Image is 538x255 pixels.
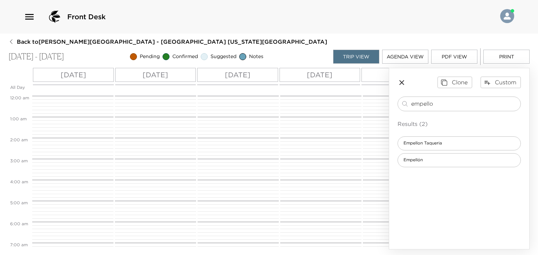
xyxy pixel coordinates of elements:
button: [DATE] [33,68,114,82]
button: [DATE] [361,68,442,82]
span: 4:00 AM [8,179,30,184]
img: User [500,9,514,23]
span: 5:00 AM [8,200,29,205]
button: Print [483,50,530,64]
p: [DATE] [143,70,168,80]
span: Empellon Taqueria [398,140,448,146]
button: [DATE] [197,68,278,82]
span: 6:00 AM [8,221,30,226]
p: [DATE] [225,70,250,80]
span: 12:00 AM [8,95,31,100]
span: Pending [140,53,160,60]
button: Back to[PERSON_NAME][GEOGRAPHIC_DATA] - [GEOGRAPHIC_DATA] [US_STATE][GEOGRAPHIC_DATA] [8,38,327,45]
span: Notes [249,53,263,60]
span: Suggested [211,53,236,60]
span: 1:00 AM [8,116,28,121]
button: Trip View [333,50,379,64]
p: All Day [10,85,30,91]
div: Empellon Taqueria [398,136,521,150]
button: [DATE] [280,68,360,82]
span: Front Desk [67,12,106,22]
img: logo [46,8,63,25]
button: PDF View [431,50,477,64]
span: 2:00 AM [8,137,29,142]
p: Results (2) [398,120,521,128]
span: Confirmed [172,53,198,60]
p: [DATE] [61,70,86,80]
span: Empellón [398,157,428,163]
button: Clone [437,77,472,88]
button: Custom [481,77,521,88]
p: [DATE] [307,70,332,80]
span: Back to [PERSON_NAME][GEOGRAPHIC_DATA] - [GEOGRAPHIC_DATA] [US_STATE][GEOGRAPHIC_DATA] [17,38,327,45]
button: Agenda View [382,50,428,64]
span: 3:00 AM [8,158,29,163]
p: [DATE] - [DATE] [8,52,64,62]
div: Empellón [398,153,521,167]
span: 7:00 AM [8,242,29,247]
button: [DATE] [115,68,196,82]
input: Search for activities [411,100,518,108]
